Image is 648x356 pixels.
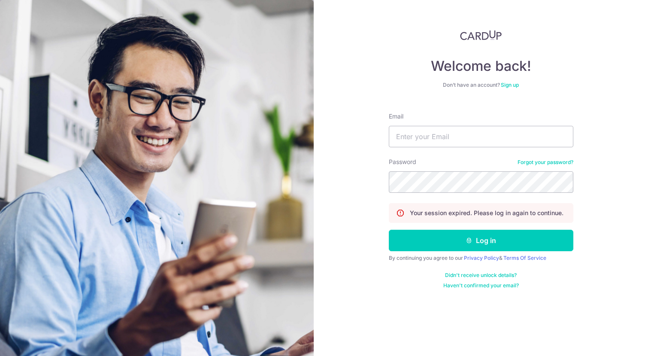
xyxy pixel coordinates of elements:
[389,255,573,262] div: By continuing you agree to our &
[389,112,403,121] label: Email
[518,159,573,166] a: Forgot your password?
[389,82,573,88] div: Don’t have an account?
[460,30,502,40] img: CardUp Logo
[501,82,519,88] a: Sign up
[445,272,517,279] a: Didn't receive unlock details?
[389,58,573,75] h4: Welcome back!
[503,255,546,261] a: Terms Of Service
[389,126,573,147] input: Enter your Email
[464,255,499,261] a: Privacy Policy
[410,209,563,217] p: Your session expired. Please log in again to continue.
[389,158,416,166] label: Password
[389,230,573,251] button: Log in
[443,282,519,289] a: Haven't confirmed your email?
